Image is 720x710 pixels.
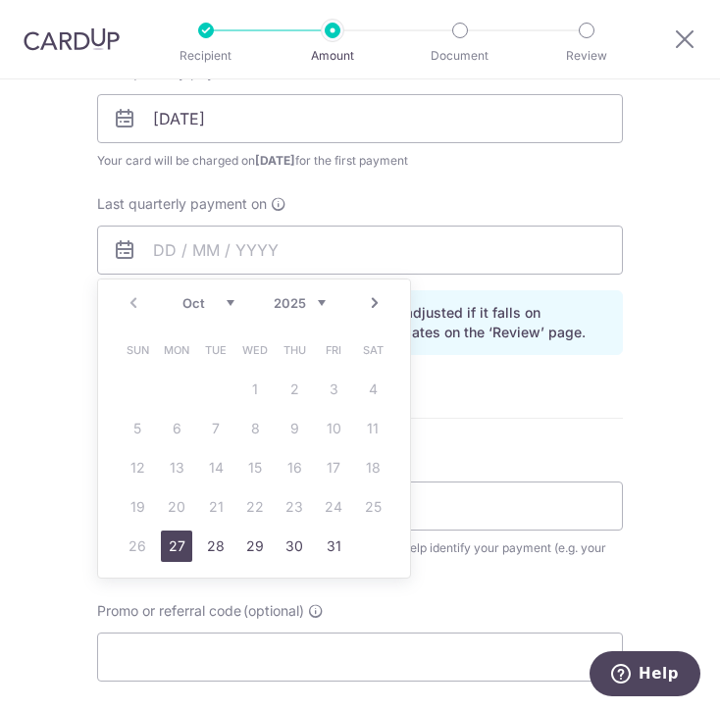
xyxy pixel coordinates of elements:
a: Next [363,291,386,315]
span: Thursday [279,334,310,366]
p: Recipient [167,46,245,66]
a: 31 [318,531,349,562]
span: Last quarterly payment on [97,194,267,214]
p: Document [421,46,499,66]
p: Review [547,46,626,66]
span: Your card will be charged on [97,151,623,171]
a: 27 [161,531,192,562]
span: Wednesday [239,334,271,366]
a: 29 [239,531,271,562]
span: Saturday [357,334,388,366]
p: Amount [293,46,372,66]
img: CardUp [24,27,120,51]
span: Promo or referral code [97,601,241,621]
input: DD / MM / YYYY [97,94,623,143]
iframe: Opens a widget where you can find more information [589,651,700,700]
span: (optional) [243,601,304,621]
input: DD / MM / YYYY [97,226,623,275]
span: [DATE] [255,153,295,168]
a: 30 [279,531,310,562]
span: Friday [318,334,349,366]
a: 28 [200,531,231,562]
span: Sunday [122,334,153,366]
span: for the first payment [295,153,408,168]
span: Tuesday [200,334,231,366]
span: Monday [161,334,192,366]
